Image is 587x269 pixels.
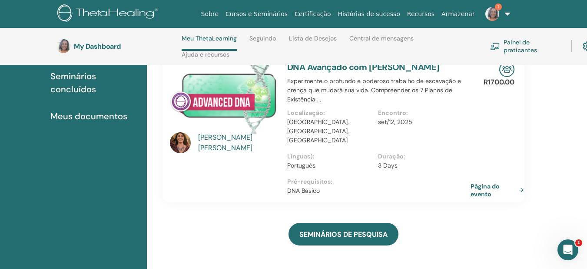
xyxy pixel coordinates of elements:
a: Lista de Desejos [289,35,337,49]
p: Pré-requisitos : [287,177,469,186]
span: 1 [495,3,502,10]
a: Histórias de sucesso [335,6,404,22]
img: default.jpg [170,132,191,153]
a: Meu ThetaLearning [182,35,237,51]
img: logo.png [57,4,161,24]
a: Painel de praticantes [490,37,561,56]
a: Armazenar [438,6,478,22]
a: Ajuda e recursos [182,51,229,65]
p: DNA Básico [287,186,469,195]
span: SEMINÁRIOS DE PESQUISA [299,230,388,239]
img: default.jpg [56,39,70,53]
span: 1 [575,239,582,246]
p: Línguas) : [287,152,373,161]
p: Experimente o profundo e poderoso trabalho de escavação e crença que mudará sua vida. Compreender... [287,77,469,104]
a: SEMINÁRIOS DE PESQUISA [289,223,398,245]
a: Recursos [404,6,438,22]
a: Seguindo [249,35,276,49]
p: R1700.00 [484,77,514,87]
p: 3 Days [378,161,464,170]
p: Localização : [287,108,373,118]
p: set/12, 2025 [378,118,464,127]
p: Português [287,161,373,170]
img: In-Person Seminar [499,62,514,77]
img: DNA Avançado [170,62,277,135]
iframe: Intercom live chat [557,239,578,260]
a: DNA Avançado com [PERSON_NAME] [287,61,440,73]
span: Meus documentos [50,110,127,123]
a: Página do evento [471,182,527,198]
h3: My Dashboard [74,42,161,50]
a: Central de mensagens [349,35,414,49]
a: Sobre [198,6,222,22]
a: [PERSON_NAME] [PERSON_NAME] [198,132,279,153]
p: Encontro : [378,108,464,118]
p: Duração : [378,152,464,161]
img: chalkboard-teacher.svg [490,43,500,50]
p: [GEOGRAPHIC_DATA], [GEOGRAPHIC_DATA], [GEOGRAPHIC_DATA] [287,118,373,145]
a: Cursos e Seminários [222,6,291,22]
span: Seminários concluídos [50,70,140,96]
a: Certificação [291,6,334,22]
img: default.jpg [485,7,499,21]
